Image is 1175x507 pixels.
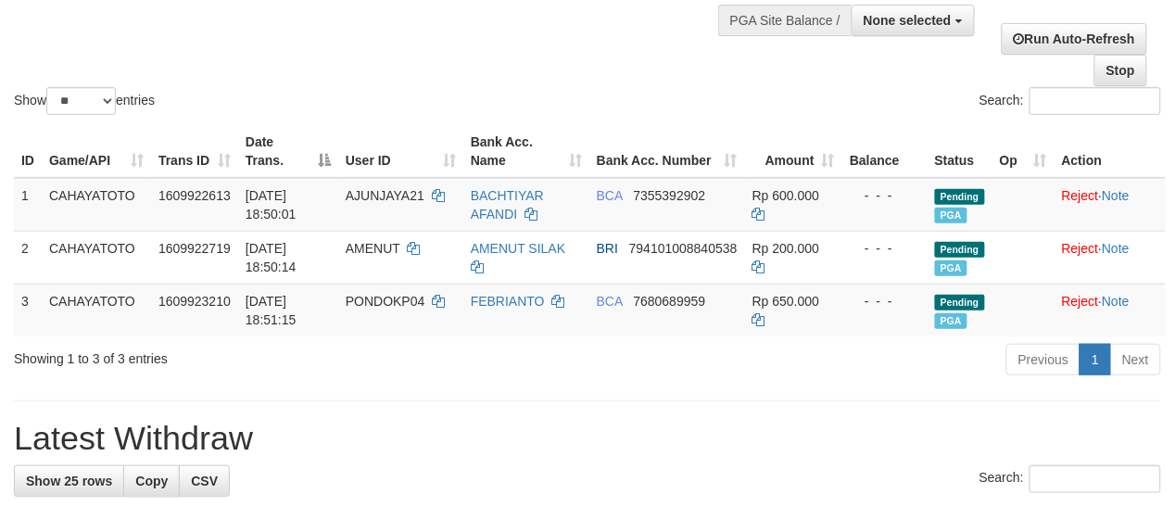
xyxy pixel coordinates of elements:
[597,188,623,203] span: BCA
[718,5,852,36] div: PGA Site Balance /
[14,465,124,497] a: Show 25 rows
[246,294,297,327] span: [DATE] 18:51:15
[752,188,819,203] span: Rp 600.000
[471,188,544,222] a: BACHTIYAR AFANDI
[1030,465,1161,493] input: Search:
[338,125,463,178] th: User ID: activate to sort column ascending
[179,465,230,497] a: CSV
[42,125,151,178] th: Game/API: activate to sort column ascending
[979,465,1161,493] label: Search:
[46,87,116,115] select: Showentries
[928,125,992,178] th: Status
[14,125,42,178] th: ID
[597,241,618,256] span: BRI
[346,188,424,203] span: AJUNJAYA21
[238,125,338,178] th: Date Trans.: activate to sort column descending
[14,87,155,115] label: Show entries
[935,295,985,311] span: Pending
[1055,231,1166,284] td: ·
[246,241,297,274] span: [DATE] 18:50:14
[1062,294,1099,309] a: Reject
[979,87,1161,115] label: Search:
[346,294,425,309] span: PONDOKP04
[597,294,623,309] span: BCA
[935,242,985,258] span: Pending
[14,420,1161,457] h1: Latest Withdraw
[14,231,42,284] td: 2
[123,465,180,497] a: Copy
[634,188,706,203] span: Copy 7355392902 to clipboard
[158,294,231,309] span: 1609923210
[634,294,706,309] span: Copy 7680689959 to clipboard
[471,241,565,256] a: AMENUT SILAK
[151,125,238,178] th: Trans ID: activate to sort column ascending
[629,241,738,256] span: Copy 794101008840538 to clipboard
[1094,55,1147,86] a: Stop
[935,313,967,329] span: Marked by byjanggotawd2
[346,241,400,256] span: AMENUT
[14,178,42,232] td: 1
[745,125,842,178] th: Amount: activate to sort column ascending
[14,284,42,336] td: 3
[1102,294,1130,309] a: Note
[42,231,151,284] td: CAHAYATOTO
[992,125,1055,178] th: Op: activate to sort column ascending
[191,474,218,488] span: CSV
[1030,87,1161,115] input: Search:
[14,342,475,368] div: Showing 1 to 3 of 3 entries
[158,241,231,256] span: 1609922719
[935,189,985,205] span: Pending
[589,125,745,178] th: Bank Acc. Number: activate to sort column ascending
[1002,23,1147,55] a: Run Auto-Refresh
[850,186,920,205] div: - - -
[1006,344,1080,375] a: Previous
[842,125,928,178] th: Balance
[26,474,112,488] span: Show 25 rows
[42,284,151,336] td: CAHAYATOTO
[1055,284,1166,336] td: ·
[1102,241,1130,256] a: Note
[42,178,151,232] td: CAHAYATOTO
[864,13,952,28] span: None selected
[1062,188,1099,203] a: Reject
[1102,188,1130,203] a: Note
[752,294,819,309] span: Rp 650.000
[246,188,297,222] span: [DATE] 18:50:01
[935,260,967,276] span: Marked by byjanggotawd2
[158,188,231,203] span: 1609922613
[935,208,967,223] span: Marked by byjanggotawd2
[1062,241,1099,256] a: Reject
[850,239,920,258] div: - - -
[752,241,819,256] span: Rp 200.000
[1055,125,1166,178] th: Action
[1080,344,1111,375] a: 1
[135,474,168,488] span: Copy
[471,294,545,309] a: FEBRIANTO
[852,5,975,36] button: None selected
[850,292,920,311] div: - - -
[1110,344,1161,375] a: Next
[463,125,589,178] th: Bank Acc. Name: activate to sort column ascending
[1055,178,1166,232] td: ·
